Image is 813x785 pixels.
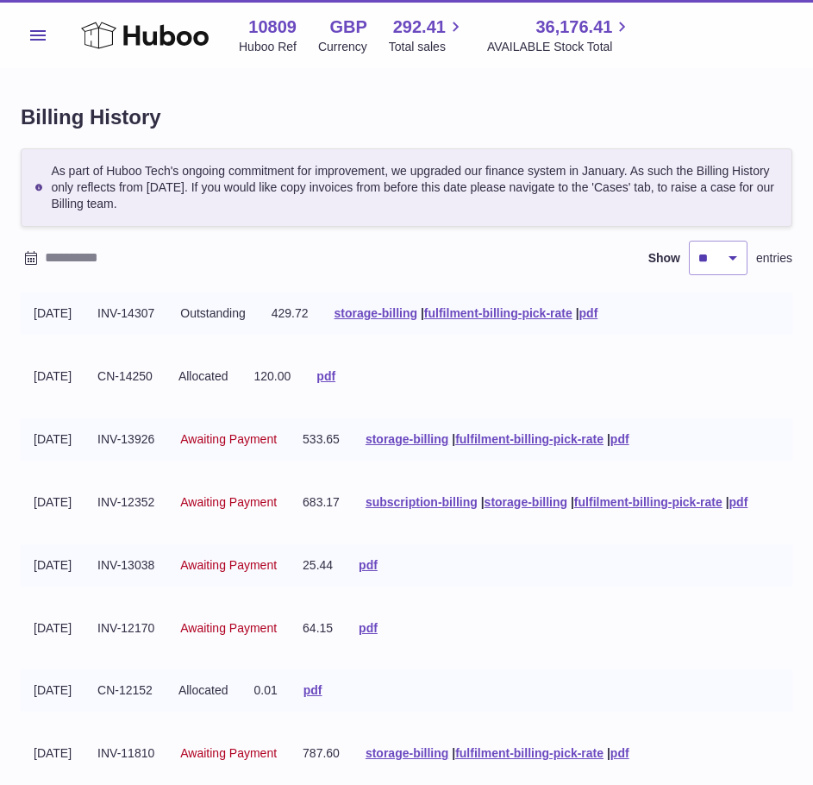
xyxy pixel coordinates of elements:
[84,418,167,461] td: INV-13926
[21,481,84,524] td: [DATE]
[535,16,612,39] span: 36,176.41
[424,306,572,320] a: fulfilment-billing-pick-rate
[180,746,277,760] span: Awaiting Payment
[84,355,166,398] td: CN-14250
[84,732,167,775] td: INV-11810
[303,683,322,697] a: pdf
[455,746,603,760] a: fulfilment-billing-pick-rate
[610,746,629,760] a: pdf
[571,495,574,509] span: |
[756,250,792,267] span: entries
[576,306,579,320] span: |
[574,495,722,509] a: fulfilment-billing-pick-rate
[455,432,603,446] a: fulfilment-billing-pick-rate
[359,621,378,635] a: pdf
[290,418,353,461] td: 533.65
[610,432,629,446] a: pdf
[241,355,304,398] td: 120.00
[84,544,167,587] td: INV-13038
[290,607,346,650] td: 64.15
[84,292,167,335] td: INV-14307
[726,495,729,509] span: |
[21,544,84,587] td: [DATE]
[21,104,792,131] h1: Billing History
[579,306,598,320] a: pdf
[648,250,680,267] label: Show
[239,39,297,55] div: Huboo Ref
[729,495,748,509] a: pdf
[180,621,277,635] span: Awaiting Payment
[241,669,291,712] td: 0.01
[366,495,478,509] a: subscription-billing
[481,495,485,509] span: |
[21,292,84,335] td: [DATE]
[452,746,455,760] span: |
[180,495,277,509] span: Awaiting Payment
[389,39,466,55] span: Total sales
[393,16,446,39] span: 292.41
[21,418,84,461] td: [DATE]
[366,432,448,446] a: storage-billing
[607,432,610,446] span: |
[178,683,228,697] span: Allocated
[290,544,346,587] td: 25.44
[487,16,633,55] a: 36,176.41 AVAILABLE Stock Total
[21,148,792,227] div: As part of Huboo Tech's ongoing commitment for improvement, we upgraded our finance system in Jan...
[318,39,367,55] div: Currency
[84,481,167,524] td: INV-12352
[84,669,166,712] td: CN-12152
[366,746,448,760] a: storage-billing
[485,495,567,509] a: storage-billing
[421,306,424,320] span: |
[259,292,322,335] td: 429.72
[389,16,466,55] a: 292.41 Total sales
[452,432,455,446] span: |
[180,558,277,572] span: Awaiting Payment
[180,306,246,320] span: Outstanding
[180,432,277,446] span: Awaiting Payment
[84,607,167,650] td: INV-12170
[21,669,84,712] td: [DATE]
[21,355,84,398] td: [DATE]
[316,369,335,383] a: pdf
[290,481,353,524] td: 683.17
[607,746,610,760] span: |
[487,39,633,55] span: AVAILABLE Stock Total
[335,306,417,320] a: storage-billing
[178,369,228,383] span: Allocated
[21,732,84,775] td: [DATE]
[329,16,366,39] strong: GBP
[21,607,84,650] td: [DATE]
[290,732,353,775] td: 787.60
[359,558,378,572] a: pdf
[248,16,297,39] strong: 10809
